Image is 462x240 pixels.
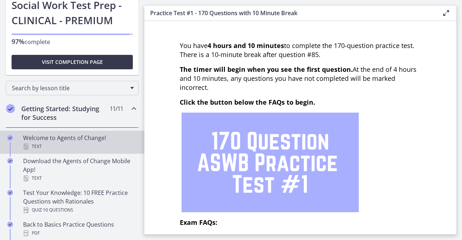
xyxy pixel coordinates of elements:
[182,113,359,212] img: 1.png
[7,158,13,164] i: Completed
[180,218,217,227] span: Exam FAQs:
[23,220,136,237] div: Back to Basics Practice Questions
[42,58,103,66] span: Visit completion page
[23,142,136,151] div: Text
[110,104,123,113] span: 11 / 11
[7,222,13,227] i: Completed
[12,37,25,46] span: 97%
[6,104,15,113] i: Completed
[7,190,13,196] i: Completed
[180,65,417,92] span: At the end of 4 hours and 10 minutes, any questions you have not completed will be marked incorrect.
[23,229,136,237] div: PDF
[180,65,353,74] span: The timer will begin when you see the first question.
[6,81,139,95] div: Search by lesson title
[23,174,136,183] div: Text
[12,55,133,69] button: Visit completion page
[180,41,414,59] span: You have to complete the 170-question practice test. There is a 10-minute break after question #85.
[12,84,127,92] span: Search by lesson title
[23,188,136,214] div: Test Your Knowledge: 10 FREE Practice Questions with Rationales
[23,206,136,214] div: Quiz
[150,9,430,17] h3: Practice Test #1 - 170 Questions with 10 Minute Break
[42,206,73,214] span: · 10 Questions
[7,135,13,141] i: Completed
[12,37,133,46] p: complete
[208,41,284,50] strong: 4 hours and 10 minutes
[180,98,315,106] span: Click the button below the FAQs to begin.
[21,104,109,122] h2: Getting Started: Studying for Success
[23,134,136,151] div: Welcome to Agents of Change!
[23,157,136,183] div: Download the Agents of Change Mobile App!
